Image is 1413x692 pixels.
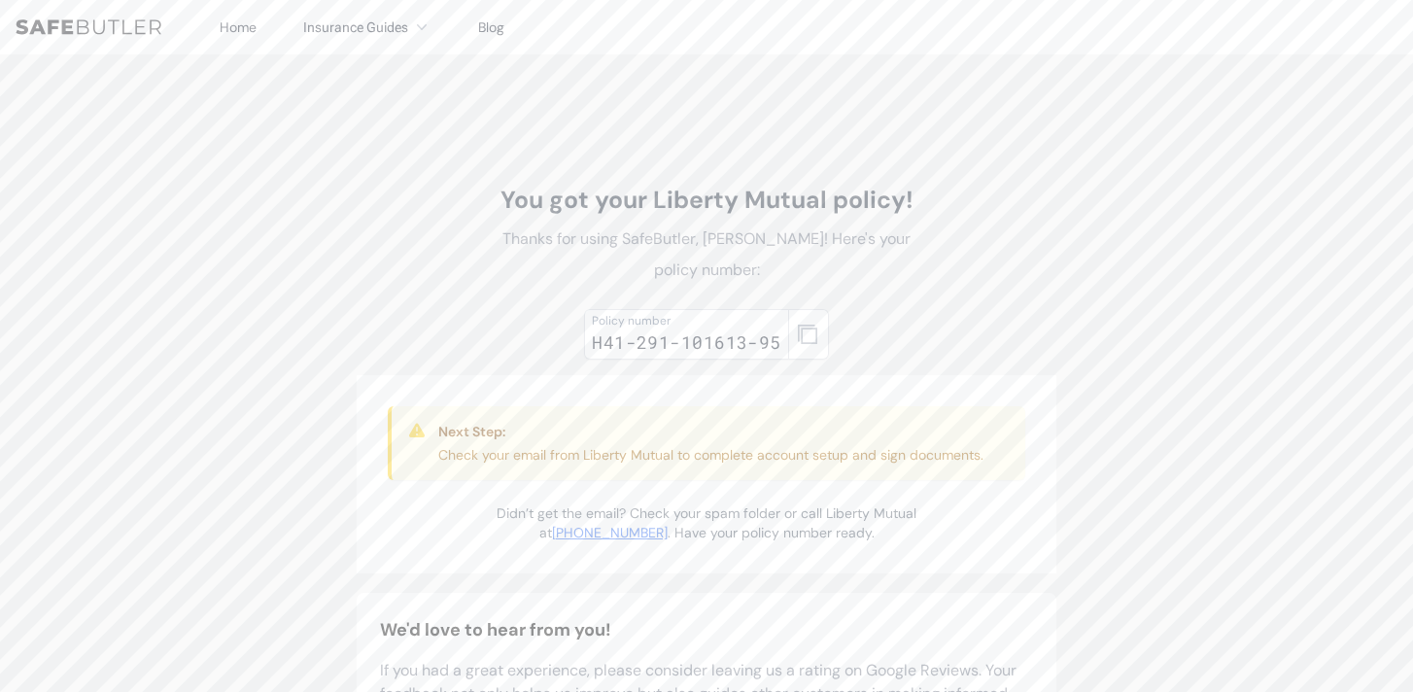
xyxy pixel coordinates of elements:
[380,616,1033,643] h2: We'd love to hear from you!
[592,329,781,356] div: H41-291-101613-95
[303,16,431,39] button: Insurance Guides
[438,445,983,465] p: Check your email from Liberty Mutual to complete account setup and sign documents.
[489,224,924,286] p: Thanks for using SafeButler, [PERSON_NAME]! Here's your policy number:
[592,313,781,329] div: Policy number
[489,185,924,216] h1: You got your Liberty Mutual policy!
[438,422,983,441] h3: Next Step:
[16,19,161,35] img: SafeButler Text Logo
[552,524,668,541] a: [PHONE_NUMBER]
[489,503,924,542] p: Didn’t get the email? Check your spam folder or call Liberty Mutual at . Have your policy number ...
[478,18,504,36] a: Blog
[220,18,257,36] a: Home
